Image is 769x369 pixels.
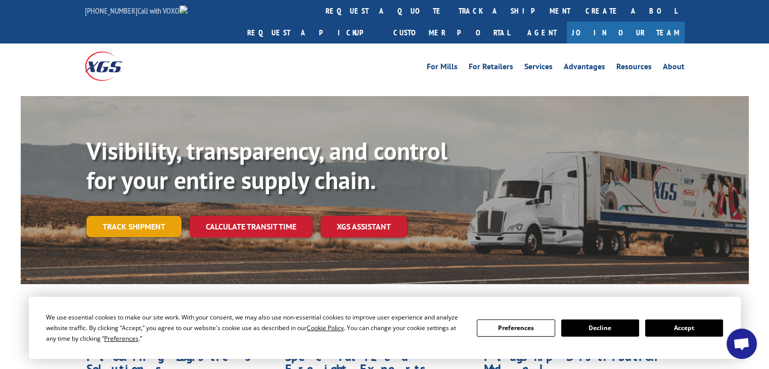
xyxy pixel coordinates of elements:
[29,297,741,359] div: Cookie Consent Prompt
[240,22,386,43] a: Request a pickup
[727,329,757,359] div: Open chat
[190,216,312,238] a: Calculate transit time
[663,63,685,74] a: About
[86,216,182,237] a: Track shipment
[86,135,447,196] b: Visibility, transparency, and control for your entire supply chain.
[427,63,458,74] a: For Mills
[564,63,605,74] a: Advantages
[46,312,465,344] div: We use essential cookies to make our site work. With your consent, we may also use non-essential ...
[321,216,407,238] a: XGS ASSISTANT
[517,22,567,43] a: Agent
[567,22,685,43] a: Join Our Team
[138,6,179,16] span: Call with VOXO
[469,63,513,74] a: For Retailers
[85,6,188,16] a: [PHONE_NUMBER]Call with VOXO
[645,319,723,337] button: Accept
[616,63,652,74] a: Resources
[104,334,139,343] span: Preferences
[477,319,555,337] button: Preferences
[386,22,517,43] a: Customer Portal
[561,319,639,337] button: Decline
[307,324,344,332] span: Cookie Policy
[524,63,553,74] a: Services
[179,6,188,14] img: icon.png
